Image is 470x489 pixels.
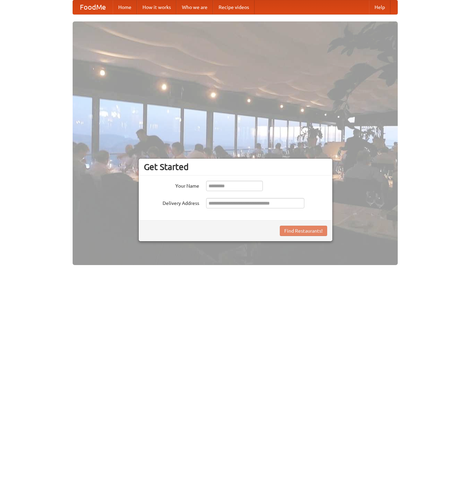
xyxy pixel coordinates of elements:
[280,226,327,236] button: Find Restaurants!
[144,181,199,189] label: Your Name
[73,0,113,14] a: FoodMe
[113,0,137,14] a: Home
[144,162,327,172] h3: Get Started
[144,198,199,207] label: Delivery Address
[137,0,176,14] a: How it works
[369,0,390,14] a: Help
[213,0,255,14] a: Recipe videos
[176,0,213,14] a: Who we are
